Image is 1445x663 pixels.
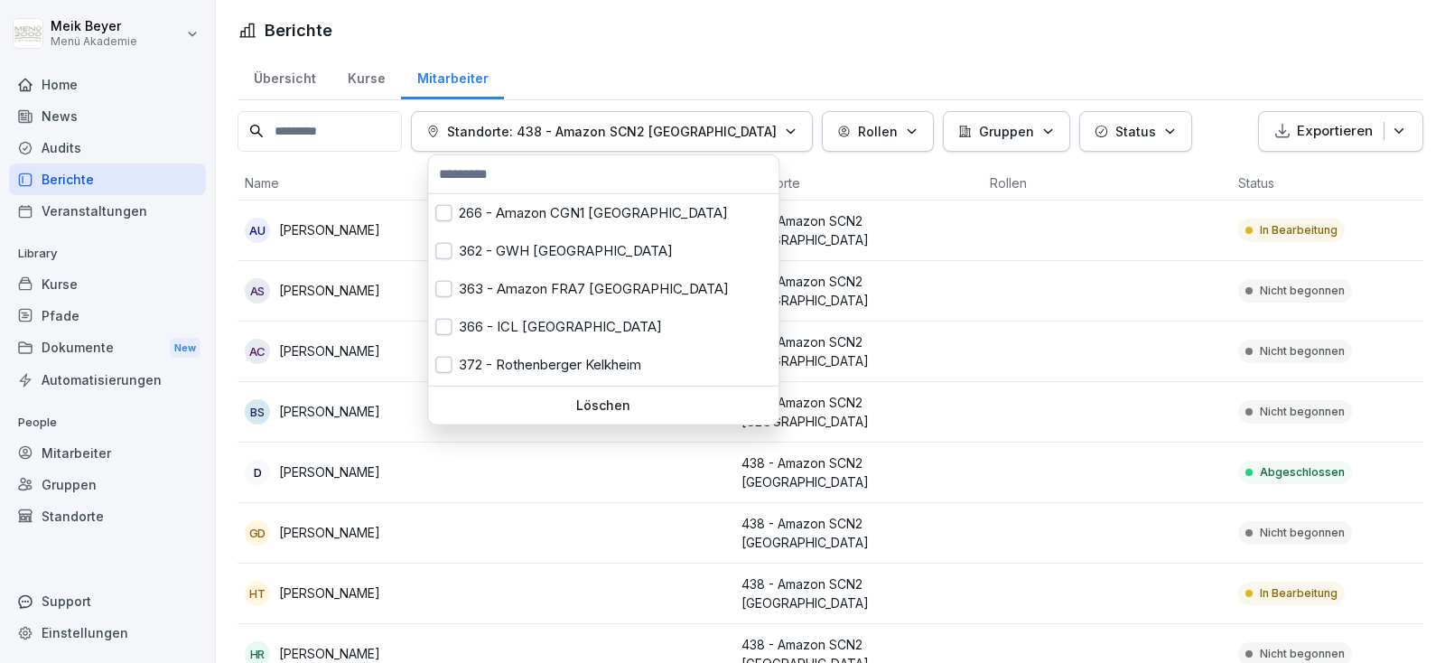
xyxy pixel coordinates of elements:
[435,397,771,414] p: Löschen
[858,122,898,141] p: Rollen
[1297,121,1373,142] p: Exportieren
[428,308,778,346] div: 366 - ICL [GEOGRAPHIC_DATA]
[1115,122,1156,141] p: Status
[428,194,778,232] div: 266 - Amazon CGN1 [GEOGRAPHIC_DATA]
[447,122,777,141] p: Standorte: 438 - Amazon SCN2 [GEOGRAPHIC_DATA]
[428,384,778,422] div: 408 - Hexagon Wetzlar
[428,346,778,384] div: 372 - Rothenberger Kelkheim
[428,232,778,270] div: 362 - GWH [GEOGRAPHIC_DATA]
[428,270,778,308] div: 363 - Amazon FRA7 [GEOGRAPHIC_DATA]
[979,122,1034,141] p: Gruppen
